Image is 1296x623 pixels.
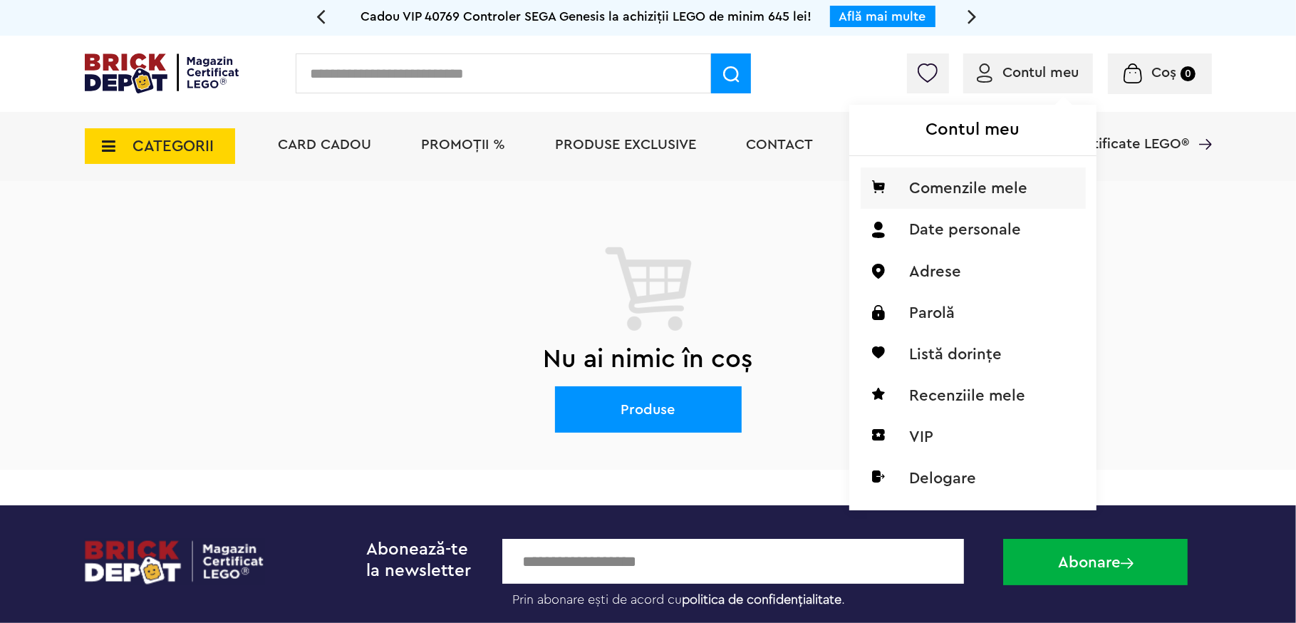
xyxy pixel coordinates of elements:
a: Magazine Certificate LEGO® [1190,118,1212,133]
a: Contul meu [977,66,1079,80]
a: Contact [747,138,814,152]
img: footerlogo [85,539,265,585]
a: Card Cadou [279,138,372,152]
span: CATEGORII [133,138,214,154]
h1: Contul meu [849,105,1097,156]
a: PROMOȚII % [422,138,506,152]
small: 0 [1181,66,1196,81]
a: politica de confidențialitate [682,593,841,606]
a: Află mai multe [839,10,926,23]
label: Prin abonare ești de acord cu . [502,584,992,608]
span: Abonează-te la newsletter [366,541,471,580]
span: Contul meu [1003,66,1079,80]
span: Magazine Certificate LEGO® [1004,118,1190,151]
h2: Nu ai nimic în coș [85,332,1212,386]
img: Abonare [1121,558,1134,569]
span: Cadou VIP 40769 Controler SEGA Genesis la achiziții LEGO de minim 645 lei! [361,10,812,23]
a: Produse exclusive [556,138,697,152]
span: Coș [1151,66,1176,80]
button: Abonare [1003,539,1188,585]
a: Produse [555,386,742,433]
